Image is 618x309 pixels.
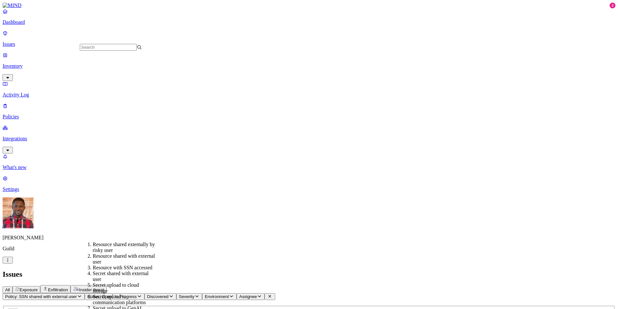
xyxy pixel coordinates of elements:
a: Issues [3,30,615,47]
span: Environment [205,294,229,299]
div: Secret upload to cloud storage [93,282,155,294]
div: Resource with SSN accessed [93,265,155,271]
div: 3 [610,3,615,8]
span: Policy: SSN shared with external user [5,294,77,299]
a: Inventory [3,52,615,80]
h2: Issues [3,270,615,279]
a: Integrations [3,125,615,153]
span: Exfiltration [48,287,68,292]
p: What's new [3,164,615,170]
div: Secret upload to communication platforms [93,294,155,305]
p: Integrations [3,136,615,142]
span: Insider threat [79,287,104,292]
a: What's new [3,154,615,170]
img: MIND [3,3,22,8]
a: Activity Log [3,81,615,98]
p: Settings [3,186,615,192]
p: Guild [3,246,615,252]
p: Activity Log [3,92,615,98]
div: Resource shared externally by risky user [93,242,155,253]
a: MIND [3,3,615,8]
span: Discovered [147,294,169,299]
p: Policies [3,114,615,120]
p: Dashboard [3,19,615,25]
p: Inventory [3,63,615,69]
p: [PERSON_NAME] [3,235,615,241]
a: Settings [3,175,615,192]
div: Resource shared with external user [93,253,155,265]
span: Exposure [20,287,38,292]
span: Assignee [239,294,257,299]
a: Policies [3,103,615,120]
input: Search [80,44,137,51]
a: Dashboard [3,8,615,25]
span: All [5,287,10,292]
p: Issues [3,41,615,47]
span: Severity [179,294,194,299]
div: Secret shared with external user [93,271,155,282]
img: Charles Sawadogo [3,197,33,228]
